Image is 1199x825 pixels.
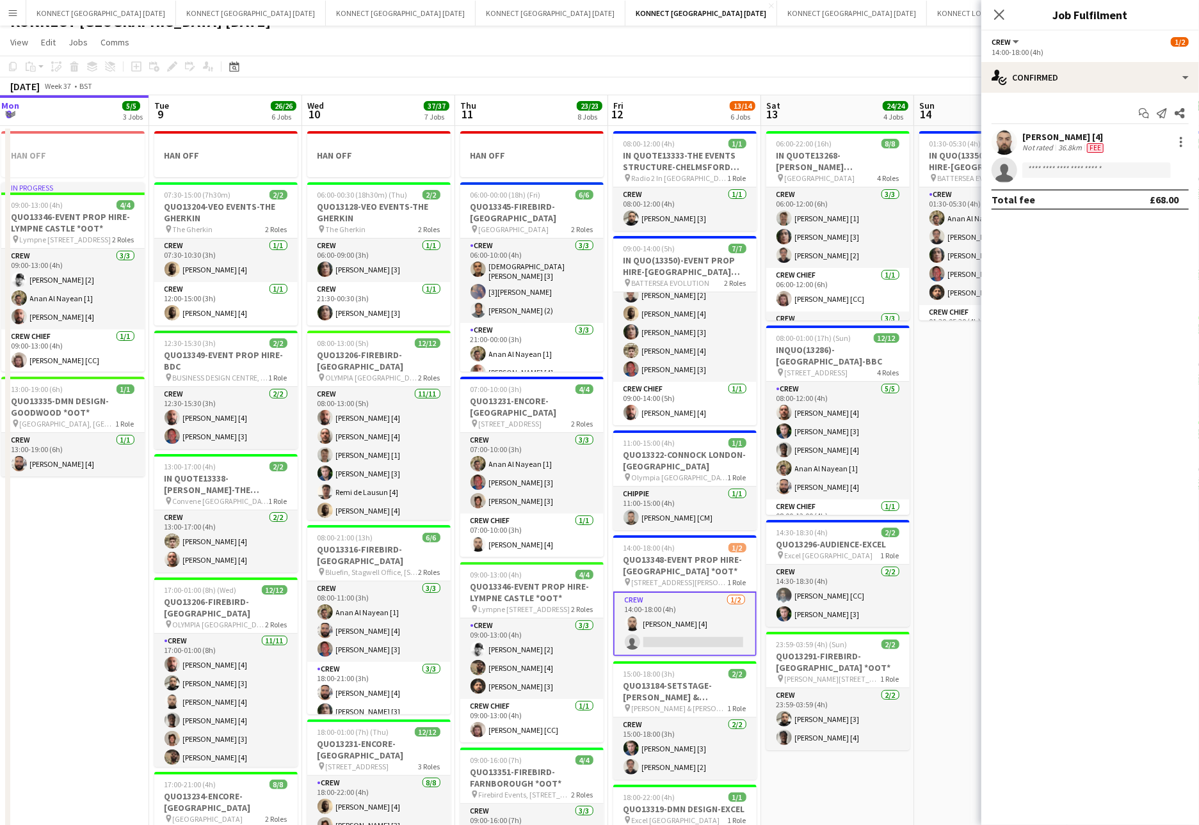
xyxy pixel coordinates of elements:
[419,373,440,382] span: 2 Roles
[777,333,851,343] span: 08:00-01:00 (17h) (Sun)
[1171,37,1189,47] span: 1/2
[981,6,1199,23] h3: Job Fulfilment
[766,632,910,750] app-job-card: 23:59-03:59 (4h) (Sun)2/2QUO13291-FIREBIRD-[GEOGRAPHIC_DATA] *OOT* [PERSON_NAME][STREET_ADDRESS]-...
[270,338,287,348] span: 2/2
[883,101,908,111] span: 24/24
[613,131,757,231] div: 08:00-12:00 (4h)1/1IN QUOTE13333-THE EVENTS STRUCTURE-CHELMSFORD *OOT* Radio 2 In [GEOGRAPHIC_DAT...
[479,224,549,234] span: [GEOGRAPHIC_DATA]
[878,173,899,183] span: 4 Roles
[471,755,522,765] span: 09:00-16:00 (7h)
[460,131,604,177] app-job-card: HAN OFF
[624,669,675,679] span: 15:00-18:00 (3h)
[326,762,389,771] span: [STREET_ADDRESS]
[305,107,324,122] span: 10
[624,244,675,253] span: 09:00-14:00 (5h)
[766,311,910,392] app-card-role: Crew3/3
[266,620,287,629] span: 2 Roles
[919,131,1063,320] app-job-card: 01:30-05:30 (4h)6/6IN QUO(13350)-EVENT PROP HIRE-[GEOGRAPHIC_DATA] EVO BATTERSEA EVOLUTION2 Roles...
[1,100,19,111] span: Mon
[154,100,169,111] span: Tue
[307,331,451,520] app-job-card: 08:00-13:00 (5h)12/12QUO13206-FIREBIRD-[GEOGRAPHIC_DATA] OLYMPIA [GEOGRAPHIC_DATA]2 RolesCrew11/1...
[326,567,419,577] span: Bluefin, Stagwell Office, [STREET_ADDRESS]
[881,551,899,560] span: 1 Role
[117,384,134,394] span: 1/1
[5,34,33,51] a: View
[1,131,145,177] app-job-card: HAN OFF
[154,239,298,282] app-card-role: Crew1/107:30-10:30 (3h)[PERSON_NAME] [4]
[307,100,324,111] span: Wed
[415,338,440,348] span: 12/12
[307,662,451,742] app-card-role: Crew3/318:00-21:00 (3h)[PERSON_NAME] [4][PERSON_NAME] [3]
[1022,131,1106,143] div: [PERSON_NAME] [4]
[938,173,1016,183] span: BATTERSEA EVOLUTION
[154,790,298,813] h3: QUO13234-ENCORE-[GEOGRAPHIC_DATA]
[766,344,910,367] h3: INQUO(13286)-[GEOGRAPHIC_DATA]-BBC
[927,1,1061,26] button: KONNECT LONDON 2019 PLANNER
[460,377,604,557] app-job-card: 07:00-10:00 (3h)4/4QUO13231-ENCORE-[GEOGRAPHIC_DATA] [STREET_ADDRESS]2 RolesCrew3/307:00-10:00 (3...
[152,107,169,122] span: 9
[419,762,440,771] span: 3 Roles
[1056,143,1084,153] div: 36.8km
[269,373,287,382] span: 1 Role
[1,182,145,372] app-job-card: In progress09:00-13:00 (4h)4/4QUO13346-EVENT PROP HIRE-LYMPNE CASTLE *OOT* Lympne [STREET_ADDRESS...
[154,387,298,449] app-card-role: Crew2/212:30-15:30 (3h)[PERSON_NAME] [4][PERSON_NAME] [3]
[785,173,855,183] span: [GEOGRAPHIC_DATA]
[173,373,269,382] span: BUSINESS DESIGN CENTRE, ANGEL
[173,814,243,824] span: [GEOGRAPHIC_DATA]
[479,419,542,428] span: [STREET_ADDRESS]
[1,377,145,476] app-job-card: 13:00-19:00 (6h)1/1QUO13335-DMN DESIGN-GOODWOOD *OOT* [GEOGRAPHIC_DATA], [GEOGRAPHIC_DATA], [GEOG...
[785,551,873,560] span: Excel [GEOGRAPHIC_DATA]
[878,368,899,377] span: 4 Roles
[165,190,231,200] span: 07:30-15:00 (7h30m)
[173,224,213,234] span: The Gherkin
[919,187,1063,305] app-card-role: Crew5/501:30-05:30 (4h)Anan Al Nayean [1][PERSON_NAME] [2][PERSON_NAME] [3][PERSON_NAME] [3][PERS...
[632,278,710,288] span: BATTERSEA EVOLUTION
[271,112,296,122] div: 6 Jobs
[785,368,848,377] span: [STREET_ADDRESS]
[26,1,176,26] button: KONNECT [GEOGRAPHIC_DATA] [DATE]
[154,596,298,619] h3: QUO13206-FIREBIRD-[GEOGRAPHIC_DATA]
[326,224,366,234] span: The Gherkin
[154,182,298,326] app-job-card: 07:30-15:00 (7h30m)2/2QUO13204-VEO EVENTS-THE GHERKIN The Gherkin2 RolesCrew1/107:30-10:30 (3h)[P...
[632,815,720,825] span: Excel [GEOGRAPHIC_DATA]
[624,543,675,553] span: 14:00-18:00 (4h)
[992,47,1189,57] div: 14:00-18:00 (4h)
[460,182,604,372] app-job-card: 06:00-00:00 (18h) (Fri)6/6QUO13345-FIREBIRD-[GEOGRAPHIC_DATA] [GEOGRAPHIC_DATA]2 RolesCrew3/306:0...
[1,150,145,161] h3: HAN OFF
[10,36,28,48] span: View
[173,620,266,629] span: OLYMPIA [GEOGRAPHIC_DATA]
[422,533,440,542] span: 6/6
[881,640,899,649] span: 2/2
[613,554,757,577] h3: QUO13348-EVENT PROP HIRE-[GEOGRAPHIC_DATA] *OOT*
[577,112,602,122] div: 8 Jobs
[766,688,910,750] app-card-role: Crew2/223:59-03:59 (4h)[PERSON_NAME] [3][PERSON_NAME] [4]
[624,792,675,802] span: 18:00-22:00 (4h)
[613,680,757,703] h3: QUO13184-SETSTAGE-[PERSON_NAME] & [PERSON_NAME]
[785,674,881,684] span: [PERSON_NAME][STREET_ADDRESS]-
[613,449,757,472] h3: QUO13322-CONNOCK LONDON-[GEOGRAPHIC_DATA]
[728,703,746,713] span: 1 Role
[624,438,675,448] span: 11:00-15:00 (4h)
[613,255,757,278] h3: IN QUO(13350)-EVENT PROP HIRE-[GEOGRAPHIC_DATA] EVO
[766,650,910,673] h3: QUO13291-FIREBIRD-[GEOGRAPHIC_DATA] *OOT*
[881,528,899,537] span: 2/2
[460,150,604,161] h3: HAN OFF
[730,112,755,122] div: 6 Jobs
[777,139,832,148] span: 06:00-22:00 (16h)
[460,766,604,789] h3: QUO13351-FIREBIRD-FARNBOROUGH *OOT*
[460,562,604,742] app-job-card: 09:00-13:00 (4h)4/4QUO13346-EVENT PROP HIRE-LYMPNE CASTLE *OOT* Lympne [STREET_ADDRESS]2 RolesCre...
[613,430,757,530] app-job-card: 11:00-15:00 (4h)1/1QUO13322-CONNOCK LONDON-[GEOGRAPHIC_DATA] Olympia [GEOGRAPHIC_DATA]1 RoleCHIPP...
[101,36,129,48] span: Comms
[992,37,1021,47] button: Crew
[424,101,449,111] span: 37/37
[611,107,624,122] span: 12
[575,570,593,579] span: 4/4
[154,150,298,161] h3: HAN OFF
[479,604,570,614] span: Lympne [STREET_ADDRESS]
[613,236,757,425] app-job-card: 09:00-14:00 (5h)7/7IN QUO(13350)-EVENT PROP HIRE-[GEOGRAPHIC_DATA] EVO BATTERSEA EVOLUTION2 Roles...
[725,278,746,288] span: 2 Roles
[874,333,899,343] span: 12/12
